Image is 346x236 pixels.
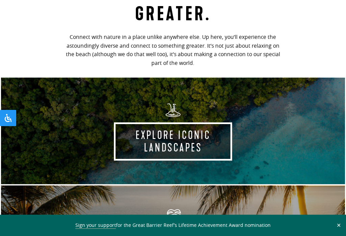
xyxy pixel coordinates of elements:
[65,33,282,67] p: Connect with nature in a place unlike anywhere else. Up here, you’ll experience the astoundingly ...
[75,222,271,229] span: for the Great Barrier Reef’s Lifetime Achievement Award nomination
[75,222,116,229] a: Sign your support
[4,114,12,122] svg: Open Accessibility Panel
[335,222,343,228] button: Close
